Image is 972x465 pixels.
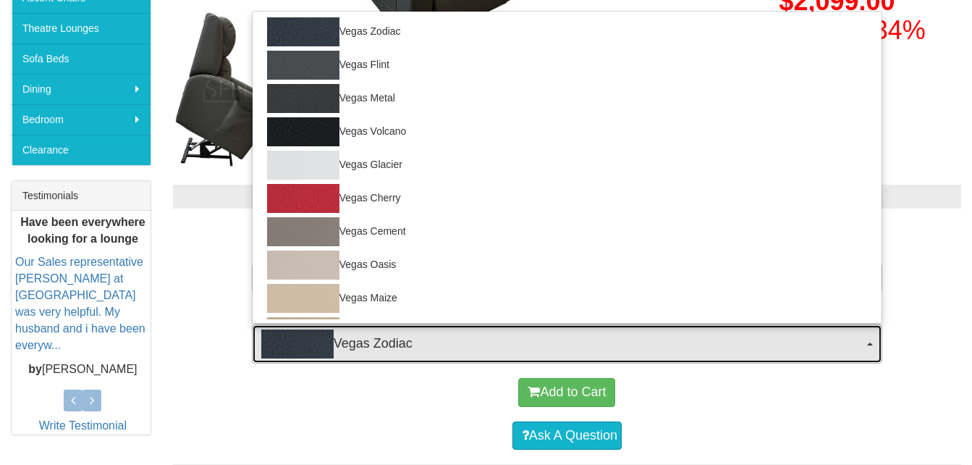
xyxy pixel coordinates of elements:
[15,361,151,378] p: [PERSON_NAME]
[253,248,882,282] a: Vegas Oasis
[267,251,339,280] img: Vegas Oasis
[253,315,882,348] a: Vegas Cashmere
[267,317,339,346] img: Vegas Cashmere
[20,216,145,245] b: Have been everywhere looking for a lounge
[253,148,882,182] a: Vegas Glacier
[253,215,882,248] a: Vegas Cement
[15,256,145,351] a: Our Sales representative [PERSON_NAME] at [GEOGRAPHIC_DATA] was very helpful. My husband and i ha...
[173,223,961,242] h3: Choose from the options below then add to cart
[12,135,151,165] a: Clearance
[39,419,127,432] a: Write Testimonial
[267,17,339,46] img: Vegas Zodiac
[28,363,42,375] b: by
[518,378,615,407] button: Add to Cart
[253,182,882,215] a: Vegas Cherry
[267,84,339,113] img: Vegas Metal
[267,117,339,146] img: Vegas Volcano
[253,49,882,82] a: Vegas Flint
[267,217,339,246] img: Vegas Cement
[12,74,151,104] a: Dining
[512,422,622,451] a: Ask A Question
[253,282,882,315] a: Vegas Maize
[253,115,882,148] a: Vegas Volcano
[261,330,863,359] span: Vegas Zodiac
[12,43,151,74] a: Sofa Beds
[252,324,882,364] button: Vegas ZodiacVegas Zodiac
[267,284,339,313] img: Vegas Maize
[253,15,882,49] a: Vegas Zodiac
[12,181,151,211] div: Testimonials
[12,13,151,43] a: Theatre Lounges
[253,82,882,115] a: Vegas Metal
[261,330,334,359] img: Vegas Zodiac
[267,51,339,80] img: Vegas Flint
[267,184,339,213] img: Vegas Cherry
[12,104,151,135] a: Bedroom
[267,151,339,180] img: Vegas Glacier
